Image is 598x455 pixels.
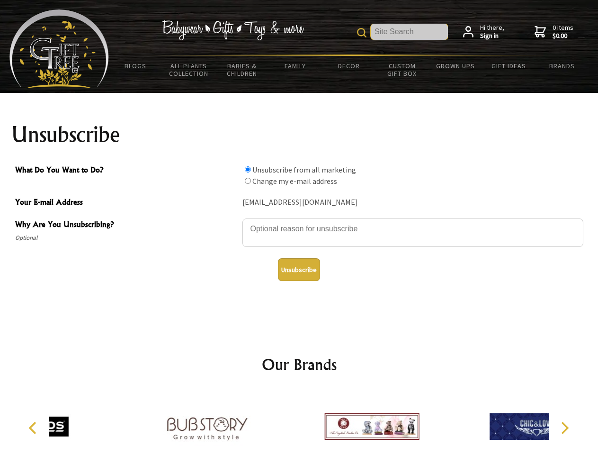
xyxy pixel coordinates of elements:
h2: Our Brands [19,353,580,376]
span: Hi there, [480,24,504,40]
a: Custom Gift Box [375,56,429,83]
div: [EMAIL_ADDRESS][DOMAIN_NAME] [242,195,583,210]
a: Grown Ups [428,56,482,76]
a: Decor [322,56,375,76]
button: Next [554,418,575,438]
span: 0 items [553,23,573,40]
img: product search [357,28,366,37]
img: Babyware - Gifts - Toys and more... [9,9,109,88]
input: What Do You Want to Do? [245,166,251,173]
a: Family [269,56,322,76]
h1: Unsubscribe [11,123,587,146]
strong: $0.00 [553,32,573,40]
a: BLOGS [109,56,162,76]
input: Site Search [371,24,448,40]
label: Unsubscribe from all marketing [252,165,356,174]
a: 0 items$0.00 [535,24,573,40]
strong: Sign in [480,32,504,40]
button: Previous [24,418,45,438]
a: Hi there,Sign in [463,24,504,40]
a: Brands [536,56,589,76]
a: Babies & Children [215,56,269,83]
label: Change my e-mail address [252,176,337,186]
button: Unsubscribe [278,258,320,281]
span: Your E-mail Address [15,196,238,210]
a: Gift Ideas [482,56,536,76]
input: What Do You Want to Do? [245,178,251,184]
a: All Plants Collection [162,56,216,83]
textarea: Why Are You Unsubscribing? [242,218,583,247]
span: Optional [15,232,238,244]
span: Why Are You Unsubscribing? [15,218,238,232]
span: What Do You Want to Do? [15,164,238,178]
img: Babywear - Gifts - Toys & more [162,20,304,40]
